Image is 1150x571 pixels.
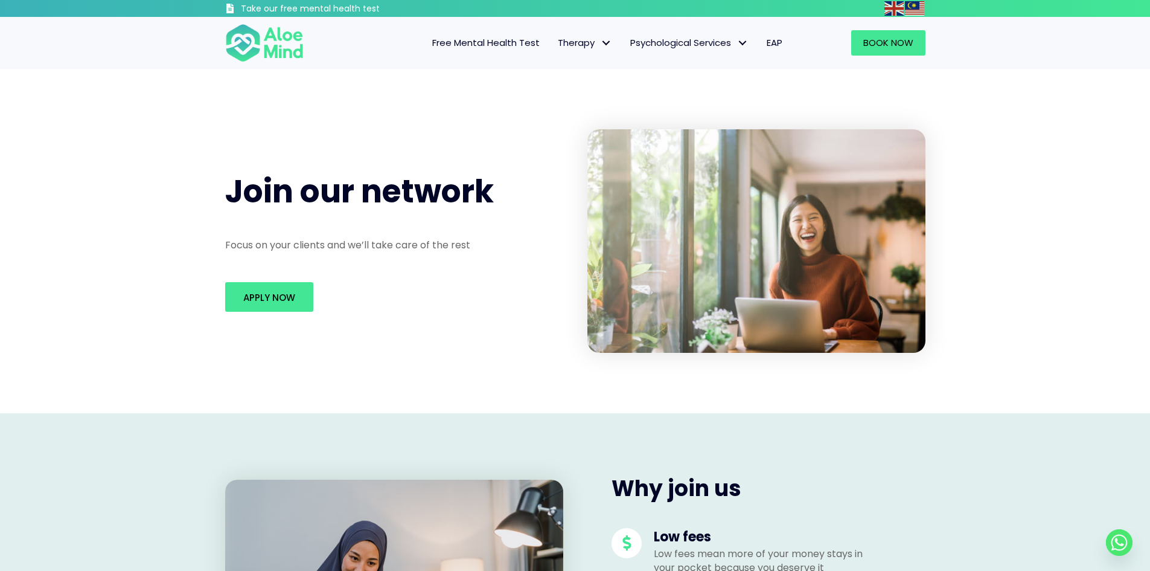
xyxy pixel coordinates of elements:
[630,36,749,49] span: Psychological Services
[758,30,791,56] a: EAP
[612,473,741,504] span: Why join us
[863,36,913,49] span: Book Now
[654,528,877,547] h4: Low fees
[225,169,494,213] span: Join our network
[243,291,295,304] span: Apply Now
[558,36,612,49] span: Therapy
[241,3,444,15] h3: Take our free mental health test
[905,1,925,15] a: Malay
[225,238,563,252] p: Focus on your clients and we’ll take care of the rest
[767,36,782,49] span: EAP
[1106,529,1132,556] a: Whatsapp
[225,23,304,63] img: Aloe mind Logo
[225,3,444,17] a: Take our free mental health test
[587,129,925,353] img: Happy young asian girl working at a coffee shop with a laptop
[598,34,615,52] span: Therapy: submenu
[884,1,904,16] img: en
[905,1,924,16] img: ms
[734,34,752,52] span: Psychological Services: submenu
[621,30,758,56] a: Psychological ServicesPsychological Services: submenu
[432,36,540,49] span: Free Mental Health Test
[549,30,621,56] a: TherapyTherapy: submenu
[884,1,905,15] a: English
[423,30,549,56] a: Free Mental Health Test
[851,30,925,56] a: Book Now
[225,282,313,312] a: Apply Now
[319,30,791,56] nav: Menu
